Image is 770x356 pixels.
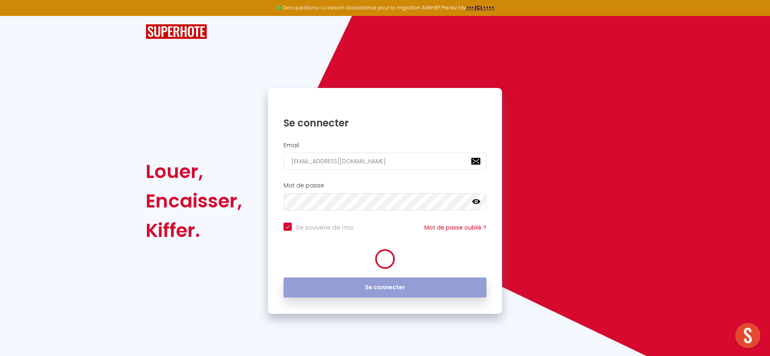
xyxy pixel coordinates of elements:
[146,186,242,216] div: Encaisser,
[146,157,242,186] div: Louer,
[146,216,242,245] div: Kiffer.
[284,117,486,129] h1: Se connecter
[284,277,486,298] button: Se connecter
[736,323,760,348] div: Ouvrir le chat
[284,142,486,149] h2: Email
[146,24,207,39] img: SuperHote logo
[284,153,486,170] input: Ton Email
[424,223,486,232] a: Mot de passe oublié ?
[284,182,486,189] h2: Mot de passe
[466,4,495,11] a: >>> ICI <<<<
